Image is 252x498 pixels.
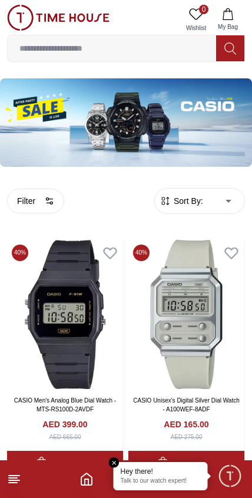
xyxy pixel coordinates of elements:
[213,22,243,31] span: My Bag
[109,457,120,468] em: Close tooltip
[14,397,116,413] a: CASIO Men's Analog Blue Dial Watch - MTS-RS100D-2AVDF
[171,195,203,207] span: Sort By:
[42,418,87,430] h4: AED 399.00
[12,245,28,261] span: 40 %
[133,397,239,413] a: CASIO Unisex's Digital Silver Dial Watch - A100WEF-8ADF
[121,477,201,486] p: Talk to our watch expert!
[157,457,215,470] div: Add to cart
[181,5,211,35] a: 0Wishlist
[128,240,244,389] img: CASIO Unisex's Digital Silver Dial Watch - A100WEF-8ADF
[164,418,208,430] h4: AED 165.00
[160,195,203,207] button: Sort By:
[79,472,94,486] a: Home
[49,433,81,441] div: AED 665.00
[7,189,64,213] button: Filter
[121,467,201,476] div: Hey there!
[7,5,110,31] img: ...
[211,5,245,35] button: My Bag
[7,240,123,389] img: CASIO Men's Analog Blue Dial Watch - MTS-RS100D-2AVDF
[171,433,203,441] div: AED 275.00
[181,24,211,32] span: Wishlist
[36,457,94,470] div: Add to cart
[217,463,243,489] div: Chat Widget
[199,5,208,14] span: 0
[128,451,244,476] button: Add to cart
[133,245,150,261] span: 40 %
[7,451,123,476] button: Add to cart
